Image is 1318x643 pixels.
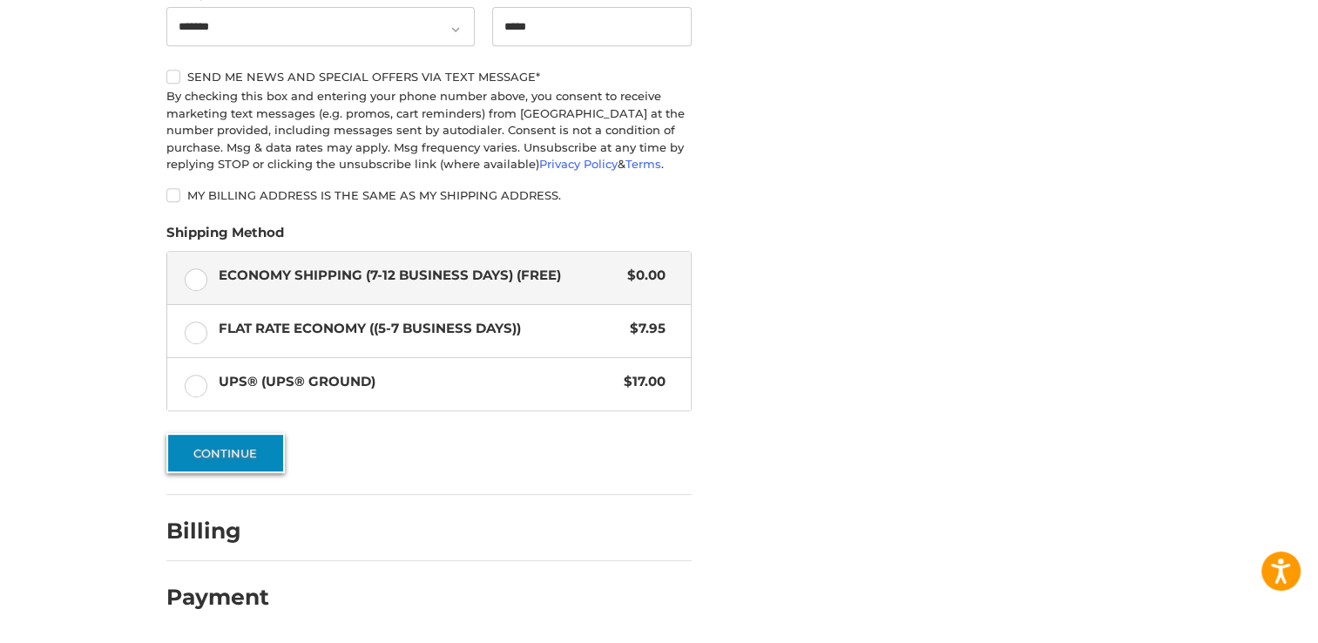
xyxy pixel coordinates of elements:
span: Flat Rate Economy ((5-7 Business Days)) [219,319,622,339]
label: My billing address is the same as my shipping address. [166,188,692,202]
a: Terms [625,157,661,171]
legend: Shipping Method [166,223,284,251]
span: $7.95 [621,319,666,339]
a: Privacy Policy [539,157,618,171]
h2: Payment [166,584,269,611]
label: Send me news and special offers via text message* [166,70,692,84]
button: Continue [166,433,285,473]
h2: Billing [166,518,268,545]
span: Economy Shipping (7-12 Business Days) (Free) [219,266,619,286]
div: By checking this box and entering your phone number above, you consent to receive marketing text ... [166,88,692,173]
span: $17.00 [615,372,666,392]
span: UPS® (UPS® Ground) [219,372,616,392]
span: $0.00 [618,266,666,286]
iframe: Google Customer Reviews [1174,596,1318,643]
